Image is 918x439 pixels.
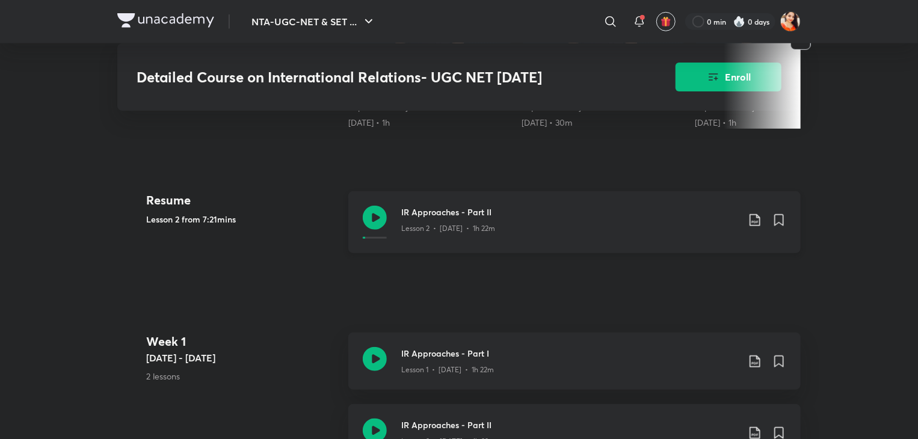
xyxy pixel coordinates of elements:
h4: Resume [146,191,339,209]
p: Lesson 1 • [DATE] • 1h 22m [401,364,494,375]
p: Lesson 2 • [DATE] • 1h 22m [401,223,495,234]
h3: IR Approaches - Part I [401,347,738,360]
h5: Lesson 2 from 7:21mins [146,213,339,226]
button: avatar [656,12,676,31]
h5: [DATE] - [DATE] [146,351,339,365]
h3: IR Approaches - Part II [401,206,738,218]
h3: IR Approaches - Part II [401,419,738,431]
a: Company Logo [117,13,214,31]
img: Satviki Neekhra [780,11,801,32]
h4: Week 1 [146,333,339,351]
img: avatar [661,16,671,27]
p: 2 lessons [146,370,339,382]
img: Company Logo [117,13,214,28]
img: streak [733,16,745,28]
h3: Detailed Course on International Relations- UGC NET [DATE] [137,69,608,86]
button: Enroll [676,63,781,91]
button: NTA-UGC-NET & SET ... [244,10,383,34]
div: 24th Jun • 1h [348,117,512,129]
a: IR Approaches - Part IILesson 2 • [DATE] • 1h 22m [348,191,801,268]
a: IR Approaches - Part ILesson 1 • [DATE] • 1h 22m [348,333,801,404]
div: 28th Jun • 30m [522,117,685,129]
div: 30th Jun • 1h [695,117,858,129]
